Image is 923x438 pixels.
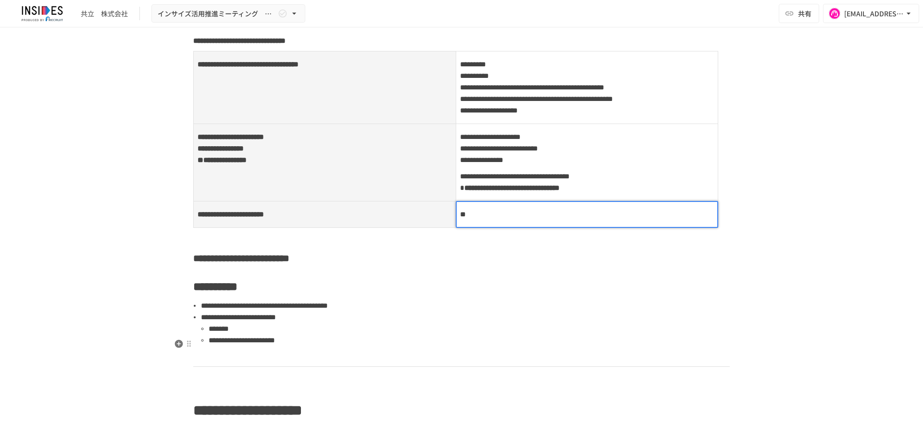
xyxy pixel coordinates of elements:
div: 共立 株式会社 [81,9,128,19]
button: [EMAIL_ADDRESS][DOMAIN_NAME] [823,4,919,23]
span: インサイズ活用推進ミーティング ～2回目～ [158,8,276,20]
span: 共有 [798,8,811,19]
img: JmGSPSkPjKwBq77AtHmwC7bJguQHJlCRQfAXtnx4WuV [12,6,73,21]
button: 共有 [779,4,819,23]
div: [EMAIL_ADDRESS][DOMAIN_NAME] [844,8,904,20]
button: インサイズ活用推進ミーティング ～2回目～ [151,4,305,23]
